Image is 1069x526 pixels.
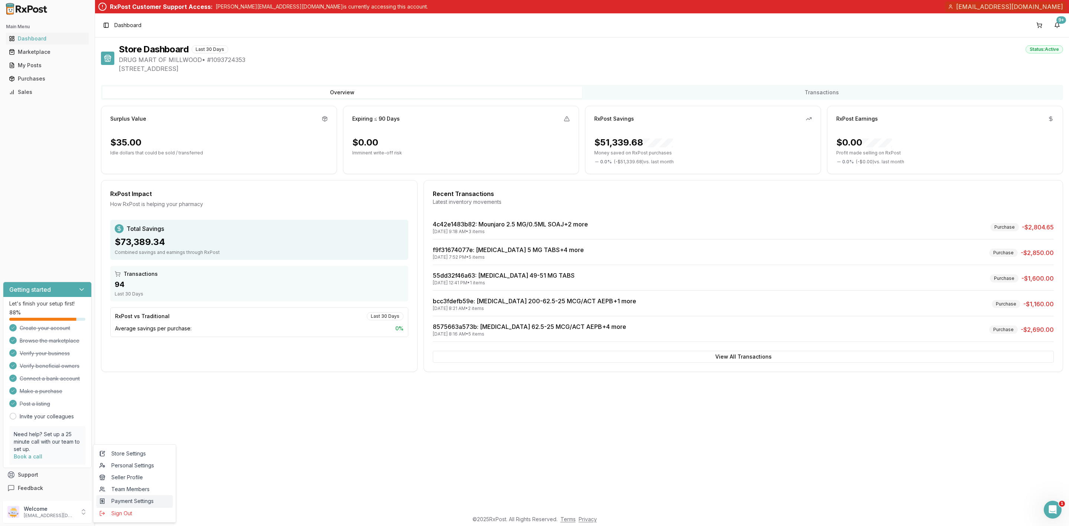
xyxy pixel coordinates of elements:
[433,306,636,311] div: [DATE] 8:21 AM • 2 items
[352,150,570,156] p: Imminent write-off risk
[433,254,584,260] div: [DATE] 7:52 PM • 5 items
[115,236,404,248] div: $73,389.34
[97,460,173,471] a: Personal Settings
[3,86,92,98] button: Sales
[6,24,89,30] h2: Main Menu
[433,297,636,305] a: bcc3fdefb59e: [MEDICAL_DATA] 200-62.5-25 MCG/ACT AEPB+1 more
[6,59,89,72] a: My Posts
[433,280,575,286] div: [DATE] 12:41 PM • 1 items
[14,431,81,453] p: Need help? Set up a 25 minute call with our team to set up.
[20,337,79,344] span: Browse the marketplace
[600,159,612,165] span: 0.0 %
[102,86,582,98] button: Overview
[9,75,86,82] div: Purchases
[433,198,1054,206] div: Latest inventory movements
[1059,501,1065,507] span: 1
[24,505,75,513] p: Welcome
[119,55,1063,64] span: DRUG MART OF MILLWOOD • # 1093724353
[3,59,92,71] button: My Posts
[99,510,170,517] span: Sign Out
[579,516,597,522] a: Privacy
[99,450,170,457] span: Store Settings
[594,137,673,148] div: $51,339.68
[114,22,141,29] nav: breadcrumb
[9,88,86,96] div: Sales
[3,468,92,481] button: Support
[97,448,173,460] a: Store Settings
[20,324,70,332] span: Create your account
[119,43,189,55] h1: Store Dashboard
[836,115,878,122] div: RxPost Earnings
[99,474,170,481] span: Seller Profile
[3,73,92,85] button: Purchases
[3,3,50,15] img: RxPost Logo
[110,200,408,208] div: How RxPost is helping your pharmacy
[992,300,1020,308] div: Purchase
[115,313,170,320] div: RxPost vs Traditional
[433,323,626,330] a: 8575663a573b: [MEDICAL_DATA] 62.5-25 MCG/ACT AEPB+4 more
[842,159,854,165] span: 0.0 %
[20,350,70,357] span: Verify your business
[6,85,89,99] a: Sales
[97,483,173,495] a: Team Members
[7,506,19,518] img: User avatar
[14,453,42,460] a: Book a call
[9,285,51,294] h3: Getting started
[97,471,173,483] a: Seller Profile
[3,33,92,45] button: Dashboard
[97,495,173,507] a: Payment Settings
[24,513,75,519] p: [EMAIL_ADDRESS][DOMAIN_NAME]
[18,484,43,492] span: Feedback
[433,220,588,228] a: 4c42e1483b82: Mounjaro 2.5 MG/0.5ML SOAJ+2 more
[110,189,408,198] div: RxPost Impact
[9,62,86,69] div: My Posts
[6,32,89,45] a: Dashboard
[9,35,86,42] div: Dashboard
[560,516,576,522] a: Terms
[115,279,404,290] div: 94
[20,388,62,395] span: Make a purchase
[614,159,674,165] span: ( - $51,339.68 ) vs. last month
[99,486,170,493] span: Team Members
[97,507,173,519] button: Sign Out
[956,2,1063,11] span: [EMAIL_ADDRESS][DOMAIN_NAME]
[1044,501,1062,519] iframe: Intercom live chat
[115,249,404,255] div: Combined savings and earnings through RxPost
[20,362,79,370] span: Verify beneficial owners
[352,115,400,122] div: Expiring ≤ 90 Days
[1051,19,1063,31] button: 9+
[836,137,892,148] div: $0.00
[594,150,812,156] p: Money saved on RxPost purchases
[6,72,89,85] a: Purchases
[192,45,228,53] div: Last 30 Days
[1056,16,1066,24] div: 9+
[20,413,74,420] a: Invite your colleagues
[6,45,89,59] a: Marketplace
[433,246,584,254] a: f9f31674077e: [MEDICAL_DATA] 5 MG TABS+4 more
[9,300,85,307] p: Let's finish your setup first!
[115,291,404,297] div: Last 30 Days
[119,64,1063,73] span: [STREET_ADDRESS]
[582,86,1062,98] button: Transactions
[99,497,170,505] span: Payment Settings
[433,331,626,337] div: [DATE] 8:16 AM • 5 items
[836,150,1054,156] p: Profit made selling on RxPost
[989,326,1018,334] div: Purchase
[1022,223,1054,232] span: -$2,804.65
[1026,45,1063,53] div: Status: Active
[990,223,1019,231] div: Purchase
[9,48,86,56] div: Marketplace
[433,189,1054,198] div: Recent Transactions
[395,325,403,332] span: 0 %
[110,150,328,156] p: Idle dollars that could be sold / transferred
[3,481,92,495] button: Feedback
[1023,300,1054,308] span: -$1,160.00
[115,325,192,332] span: Average savings per purchase:
[99,462,170,469] span: Personal Settings
[856,159,904,165] span: ( - $0.00 ) vs. last month
[20,375,80,382] span: Connect a bank account
[9,309,21,316] span: 88 %
[1021,274,1054,283] span: -$1,600.00
[127,224,164,233] span: Total Savings
[20,400,50,408] span: Post a listing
